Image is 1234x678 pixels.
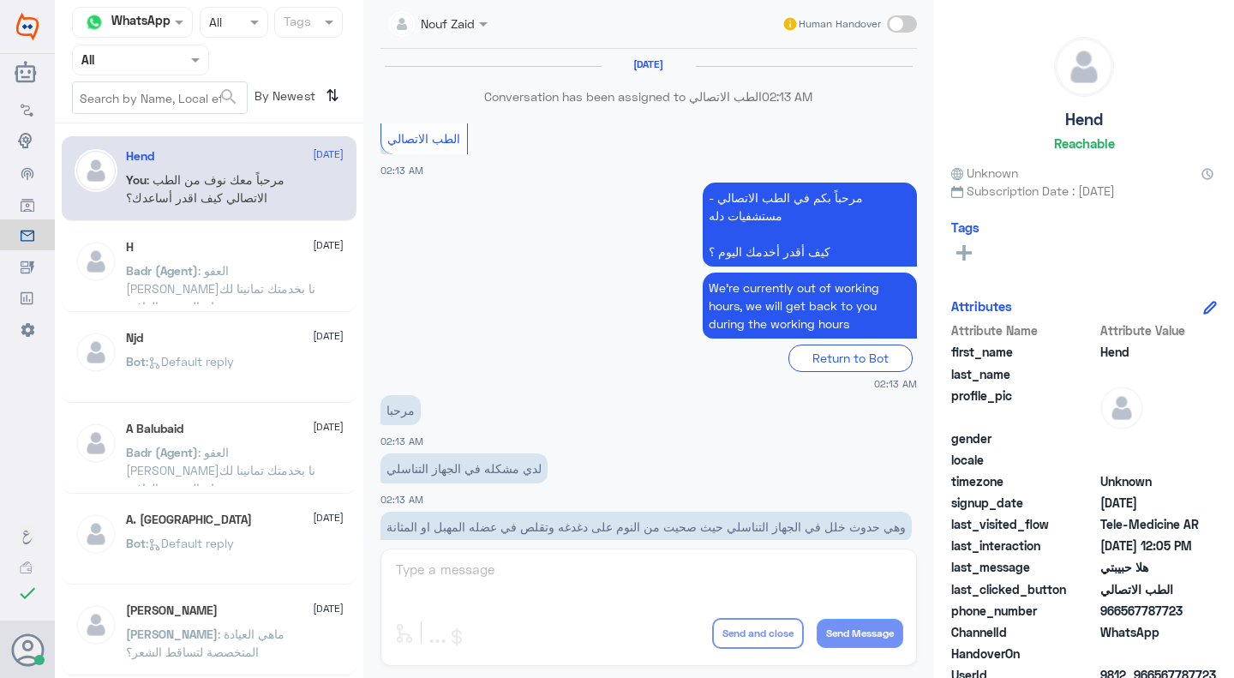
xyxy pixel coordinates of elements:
span: 966567787723 [1100,602,1225,620]
p: 1/9/2025, 2:13 AM [380,453,548,483]
span: locale [951,451,1097,469]
span: search [219,87,239,107]
span: 02:13 AM [874,376,917,391]
span: الطب الاتصالي [387,131,460,146]
span: [DATE] [313,237,344,253]
img: whatsapp.png [81,9,107,35]
span: You [126,172,147,187]
button: Send Message [817,619,903,648]
span: last_clicked_button [951,580,1097,598]
h6: Tags [951,219,979,235]
span: 2 [1100,623,1225,641]
span: Badr (Agent) [126,263,198,278]
span: last_message [951,558,1097,576]
span: By Newest [248,81,320,116]
span: هلا حبيبتي [1100,558,1225,576]
span: Badr (Agent) [126,445,198,459]
span: : مرحباً معك نوف من الطب الاتصالي كيف اقدر أساعدك؟ [126,172,285,205]
span: gender [951,429,1097,447]
span: null [1100,429,1225,447]
span: : Default reply [146,354,234,369]
span: [DATE] [313,328,344,344]
span: : العفو [PERSON_NAME]نا بخدمتك تمانينا لك دوام الصحة والعافية [126,263,315,314]
span: : العفو [PERSON_NAME]نا بخدمتك تمانينا لك دوام الصحة والعافية [126,445,315,495]
img: defaultAdmin.png [75,513,117,555]
span: الطب الاتصالي [1100,580,1225,598]
span: 2025-08-31T23:12:47.603Z [1100,494,1225,512]
span: 2025-09-01T09:05:01.877Z [1100,537,1225,555]
p: 1/9/2025, 2:13 AM [380,395,421,425]
span: HandoverOn [951,645,1097,663]
i: ⇅ [326,81,339,110]
p: 1/9/2025, 2:13 AM [703,273,917,339]
span: [DATE] [313,147,344,162]
h5: عبدالرحمن بن عبدالله [126,603,218,618]
span: last_name [951,365,1097,383]
span: [DATE] [313,601,344,616]
span: Unknown [951,164,1018,182]
span: timezone [951,472,1097,490]
span: : Default reply [146,536,234,550]
span: Unknown [1100,472,1225,490]
img: defaultAdmin.png [75,603,117,646]
span: Subscription Date : [DATE] [951,182,1217,200]
span: Human Handover [799,16,881,32]
i: check [17,583,38,603]
input: Search by Name, Local etc… [73,82,247,113]
p: 1/9/2025, 2:13 AM [703,183,917,267]
span: 02:13 AM [380,494,423,505]
h5: Njd [126,331,143,345]
span: Tele-Medicine AR [1100,515,1225,533]
p: Conversation has been assigned to الطب الاتصالي [380,87,917,105]
span: Hend [1100,343,1225,361]
span: Attribute Name [951,321,1097,339]
h5: Hend [1065,110,1103,129]
span: profile_pic [951,387,1097,426]
img: defaultAdmin.png [75,149,117,192]
span: last_visited_flow [951,515,1097,533]
span: Bot [126,536,146,550]
button: search [219,83,239,111]
h5: H [126,240,134,255]
span: 02:13 AM [380,165,423,176]
h5: A Balubaid [126,422,183,436]
img: defaultAdmin.png [75,240,117,283]
span: ChannelId [951,623,1097,641]
div: Return to Bot [788,345,913,371]
h5: Hend [126,149,154,164]
span: phone_number [951,602,1097,620]
span: [DATE] [313,419,344,435]
span: null [1100,645,1225,663]
div: Tags [281,12,311,34]
span: signup_date [951,494,1097,512]
img: defaultAdmin.png [1055,38,1113,96]
button: Send and close [712,618,804,649]
img: defaultAdmin.png [75,422,117,465]
h6: Reachable [1054,135,1115,151]
span: [PERSON_NAME] [126,627,218,641]
span: 02:13 AM [380,435,423,447]
p: 1/9/2025, 2:15 AM [380,512,912,542]
img: defaultAdmin.png [75,331,117,374]
span: Attribute Value [1100,321,1225,339]
h6: Attributes [951,298,1012,314]
button: Avatar [11,633,44,666]
img: Widebot Logo [16,13,39,40]
span: Bot [126,354,146,369]
span: 02:13 AM [762,89,812,104]
span: [DATE] [313,510,344,525]
img: defaultAdmin.png [1100,387,1143,429]
span: first_name [951,343,1097,361]
h5: A. Turki [126,513,252,527]
h6: [DATE] [602,58,696,70]
span: null [1100,451,1225,469]
span: last_interaction [951,537,1097,555]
